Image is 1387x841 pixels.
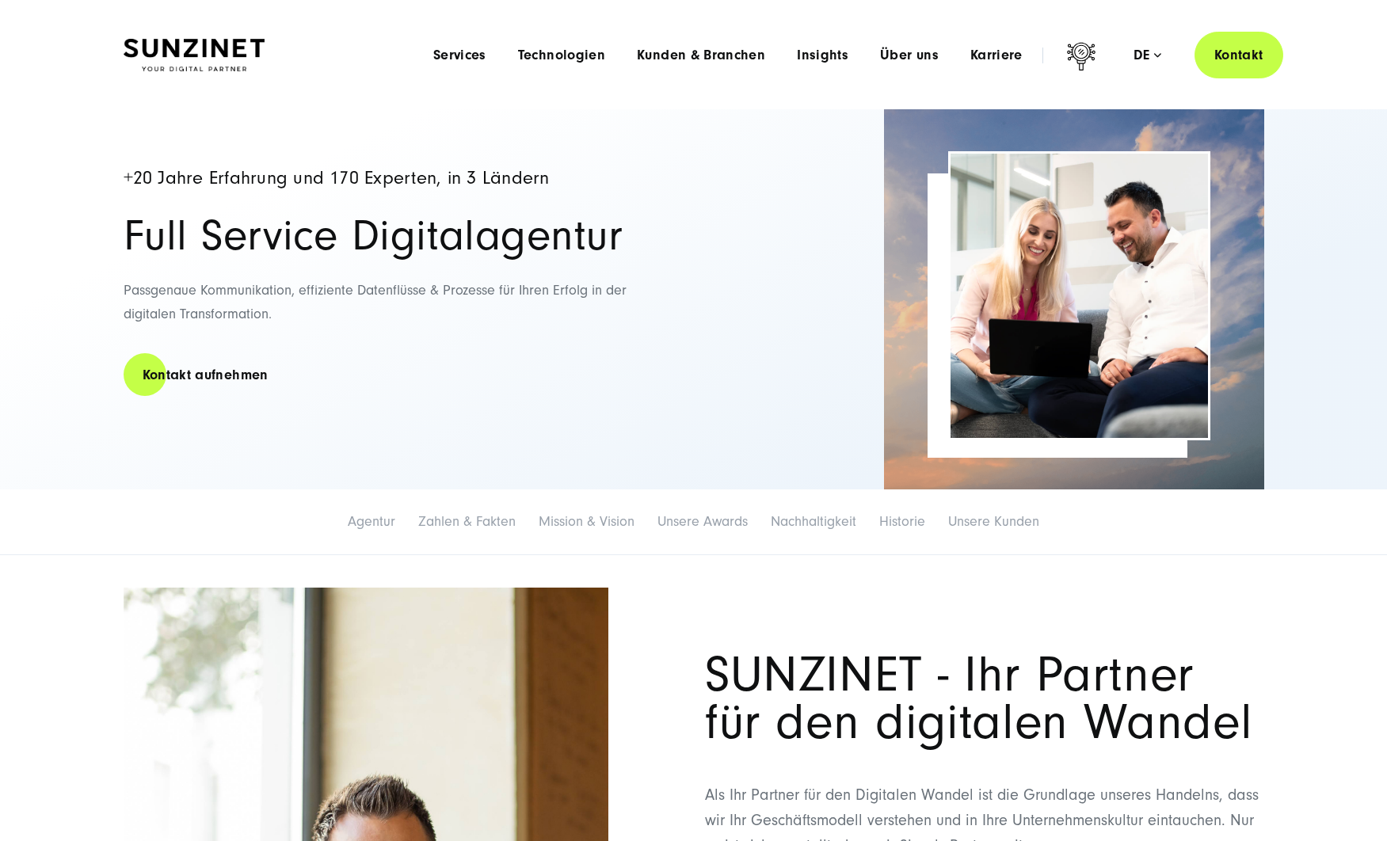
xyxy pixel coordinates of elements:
a: Unsere Kunden [948,513,1039,530]
a: Zahlen & Fakten [418,513,516,530]
a: Über uns [880,48,939,63]
a: Services [433,48,486,63]
img: SUNZINET Full Service Digital Agentur [124,39,265,72]
a: Mission & Vision [539,513,634,530]
h2: Full Service Digitalagentur [124,214,678,258]
a: Nachhaltigkeit [771,513,856,530]
a: Kunden & Branchen [637,48,765,63]
img: Service_Images_2025_39 [951,154,1208,438]
a: Technologien [518,48,605,63]
a: Insights [797,48,848,63]
span: Passgenaue Kommunikation, effiziente Datenflüsse & Prozesse für Ihren Erfolg in der digitalen Tra... [124,282,627,323]
a: Karriere [970,48,1023,63]
a: Agentur [348,513,395,530]
a: Historie [879,513,925,530]
h1: SUNZINET - Ihr Partner für den digitalen Wandel [705,651,1264,748]
img: Full-Service Digitalagentur SUNZINET - Business Applications Web & Cloud_2 [884,109,1264,489]
a: Kontakt aufnehmen [124,352,288,398]
a: Kontakt [1195,32,1283,78]
a: Unsere Awards [657,513,748,530]
div: de [1134,48,1161,63]
h4: +20 Jahre Erfahrung und 170 Experten, in 3 Ländern [124,169,678,188]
